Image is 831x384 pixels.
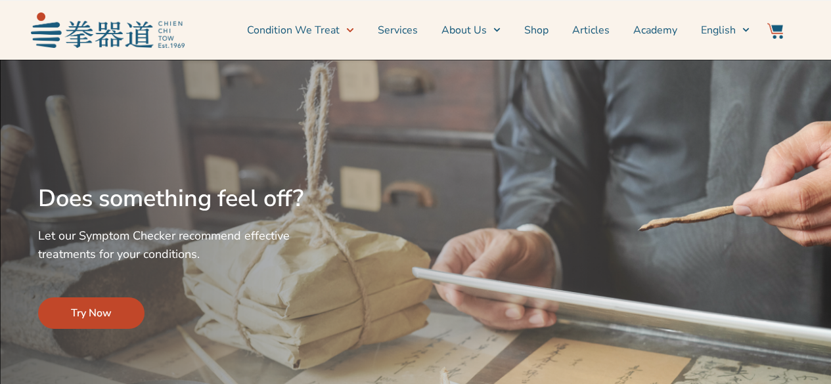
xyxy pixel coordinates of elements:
a: Shop [524,14,549,47]
a: Services [378,14,418,47]
span: Try Now [71,305,112,321]
a: Condition We Treat [247,14,353,47]
a: Try Now [38,297,145,329]
a: Articles [572,14,610,47]
h2: Does something feel off? [38,184,332,213]
a: English [701,14,750,47]
a: Academy [633,14,677,47]
a: About Us [441,14,501,47]
img: Website Icon-03 [767,23,783,39]
p: Let our Symptom Checker recommend effective treatments for your conditions. [38,226,332,263]
span: English [701,22,736,38]
nav: Menu [191,14,750,47]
